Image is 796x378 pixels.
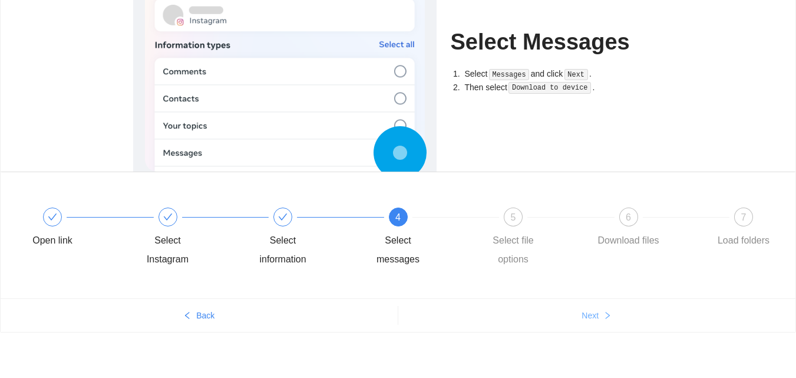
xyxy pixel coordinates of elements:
div: Open link [32,231,72,250]
div: Open link [18,208,134,250]
div: Select information [249,231,317,269]
li: Select and click . [463,67,663,81]
div: 6Download files [594,208,710,250]
li: Then select . [463,81,663,94]
span: Back [196,309,214,322]
div: Select file options [479,231,547,269]
button: leftBack [1,306,398,325]
div: 4Select messages [364,208,480,269]
div: Load folders [718,231,769,250]
div: 7Load folders [709,208,778,250]
div: Select information [249,208,364,269]
span: Next [582,309,599,322]
span: 5 [511,212,516,222]
span: 7 [741,212,747,222]
span: check [48,212,57,222]
span: 4 [395,212,401,222]
code: Next [564,69,588,81]
span: left [183,311,191,321]
button: Nextright [398,306,796,325]
div: Select Instagram [134,231,202,269]
div: Select Instagram [134,208,249,269]
code: Download to device [508,82,591,94]
span: 6 [626,212,631,222]
span: check [278,212,288,222]
span: check [163,212,173,222]
div: 5Select file options [479,208,594,269]
h1: Select Messages [451,28,663,56]
span: right [603,311,612,321]
div: Select messages [364,231,432,269]
div: Download files [597,231,659,250]
code: Messages [489,69,530,81]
